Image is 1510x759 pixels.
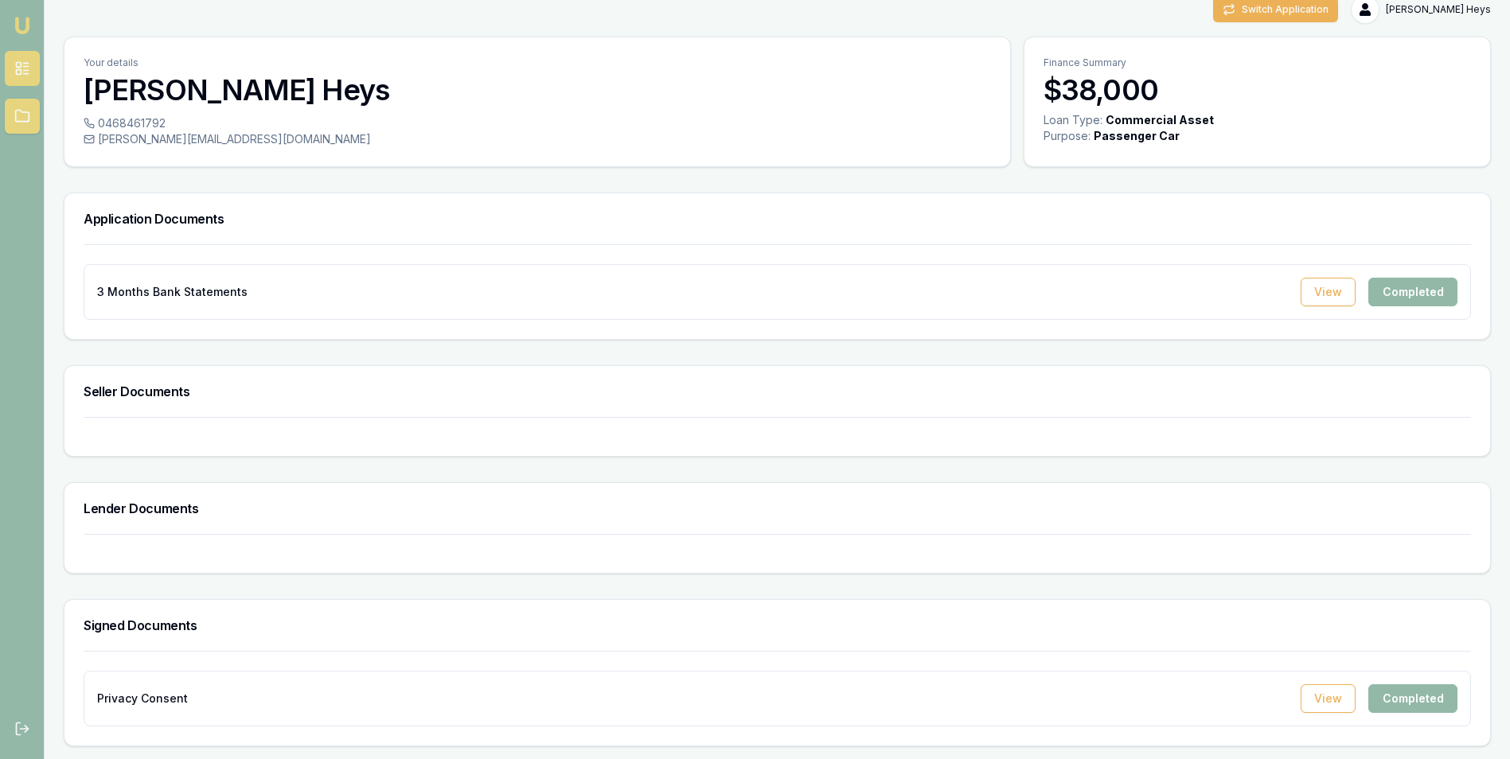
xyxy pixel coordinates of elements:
h3: $38,000 [1044,74,1471,106]
span: [PERSON_NAME][EMAIL_ADDRESS][DOMAIN_NAME] [98,131,371,147]
div: Passenger Car [1094,128,1180,144]
p: 3 Months Bank Statements [97,284,248,300]
p: Finance Summary [1044,56,1471,69]
p: Your details [84,56,991,69]
button: View [1301,684,1356,713]
p: Privacy Consent [97,691,188,706]
img: emu-icon-u.png [13,16,32,35]
button: View [1301,278,1356,306]
div: Purpose: [1044,128,1091,144]
div: Completed [1368,278,1457,306]
div: Loan Type: [1044,112,1102,128]
h3: Seller Documents [84,385,1471,398]
h3: Application Documents [84,212,1471,225]
div: Commercial Asset [1106,112,1214,128]
div: Completed [1368,684,1457,713]
span: [PERSON_NAME] Heys [1386,3,1491,16]
h3: Signed Documents [84,619,1471,632]
h3: [PERSON_NAME] Heys [84,74,991,106]
span: 0468461792 [98,115,166,131]
h3: Lender Documents [84,502,1471,515]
